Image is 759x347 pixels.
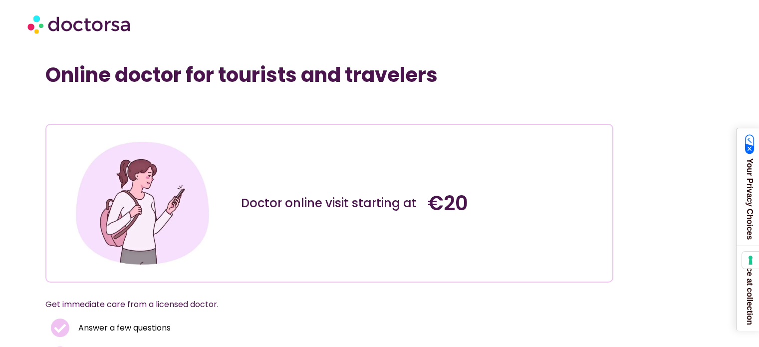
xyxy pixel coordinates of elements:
iframe: Customer reviews powered by Trustpilot [50,102,200,114]
h4: €20 [428,191,605,215]
div: Doctor online visit starting at [241,195,418,211]
span: Answer a few questions [76,321,171,335]
h1: Online doctor for tourists and travelers [45,63,613,87]
p: Get immediate care from a licensed doctor. [45,298,589,312]
button: Your consent preferences for tracking technologies [742,252,759,269]
img: Illustration depicting a young woman in a casual outfit, engaged with her smartphone. She has a p... [72,132,214,274]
